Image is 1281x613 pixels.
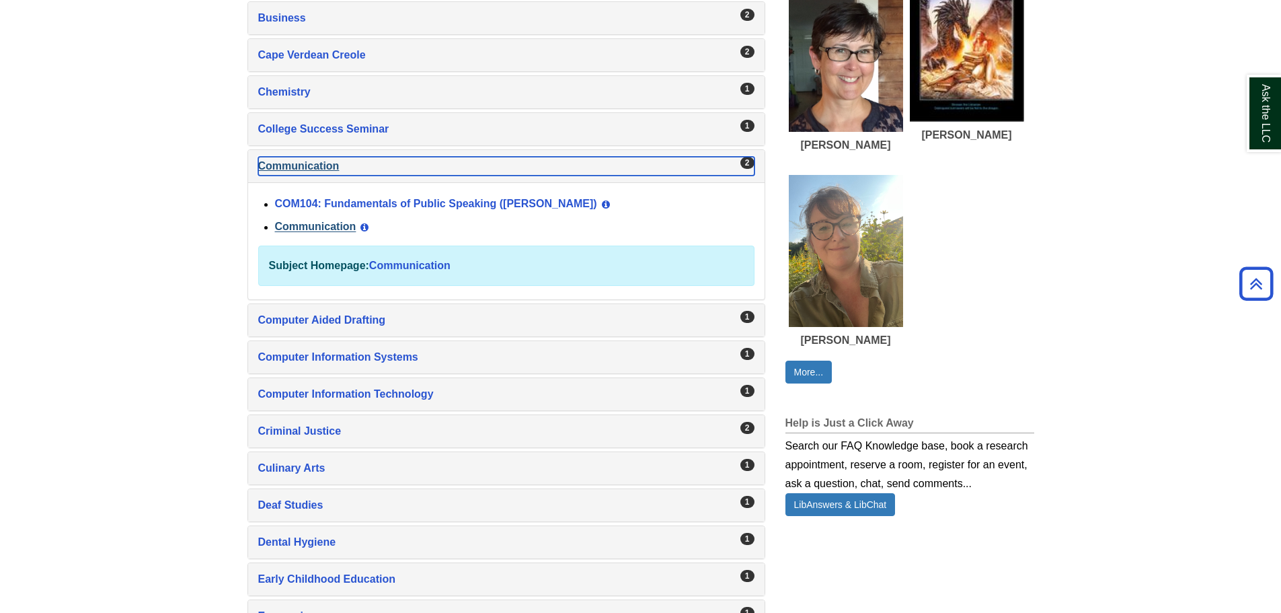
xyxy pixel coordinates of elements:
[275,221,356,233] a: Communication
[740,348,754,360] div: 1
[369,260,451,271] a: Communication
[910,129,1024,141] div: [PERSON_NAME]
[258,348,754,367] a: Computer Information Systems
[785,493,896,516] a: LibAnswers & LibChat
[258,570,754,589] a: Early Childhood Education
[785,433,1034,493] div: Search our FAQ Knowledge base, book a research appointment, reserve a room, register for an event...
[258,422,754,441] a: Criminal Justice
[258,83,754,102] a: Chemistry
[258,385,754,404] a: Computer Information Technology
[258,157,754,176] a: Communication
[258,311,754,330] a: Computer Aided Drafting
[258,120,754,139] a: College Success Seminar
[740,311,754,323] div: 1
[740,157,754,169] div: 2
[740,533,754,545] div: 1
[789,334,903,347] div: [PERSON_NAME]
[740,422,754,434] div: 2
[789,175,903,347] a: Emily Brown's picture[PERSON_NAME]
[740,459,754,471] div: 1
[269,260,369,271] strong: Subject Homepage:
[785,417,1034,433] h2: Help is Just a Click Away
[789,175,903,328] img: Emily Brown's picture
[740,385,754,397] div: 1
[789,139,903,151] div: [PERSON_NAME]
[740,120,754,132] div: 1
[740,9,754,21] div: 2
[258,9,754,28] a: Business
[785,361,832,384] a: More...
[740,83,754,95] div: 1
[740,496,754,508] div: 1
[740,570,754,582] div: 1
[258,533,754,552] a: Dental Hygiene
[258,459,754,478] a: Culinary Arts
[258,496,754,515] a: Deaf Studies
[258,46,754,65] a: Cape Verdean Creole
[275,199,597,210] a: COM104: Fundamentals of Public Speaking ([PERSON_NAME])
[1235,275,1278,293] a: Back to Top
[248,182,765,299] div: Communication
[740,46,754,58] div: 2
